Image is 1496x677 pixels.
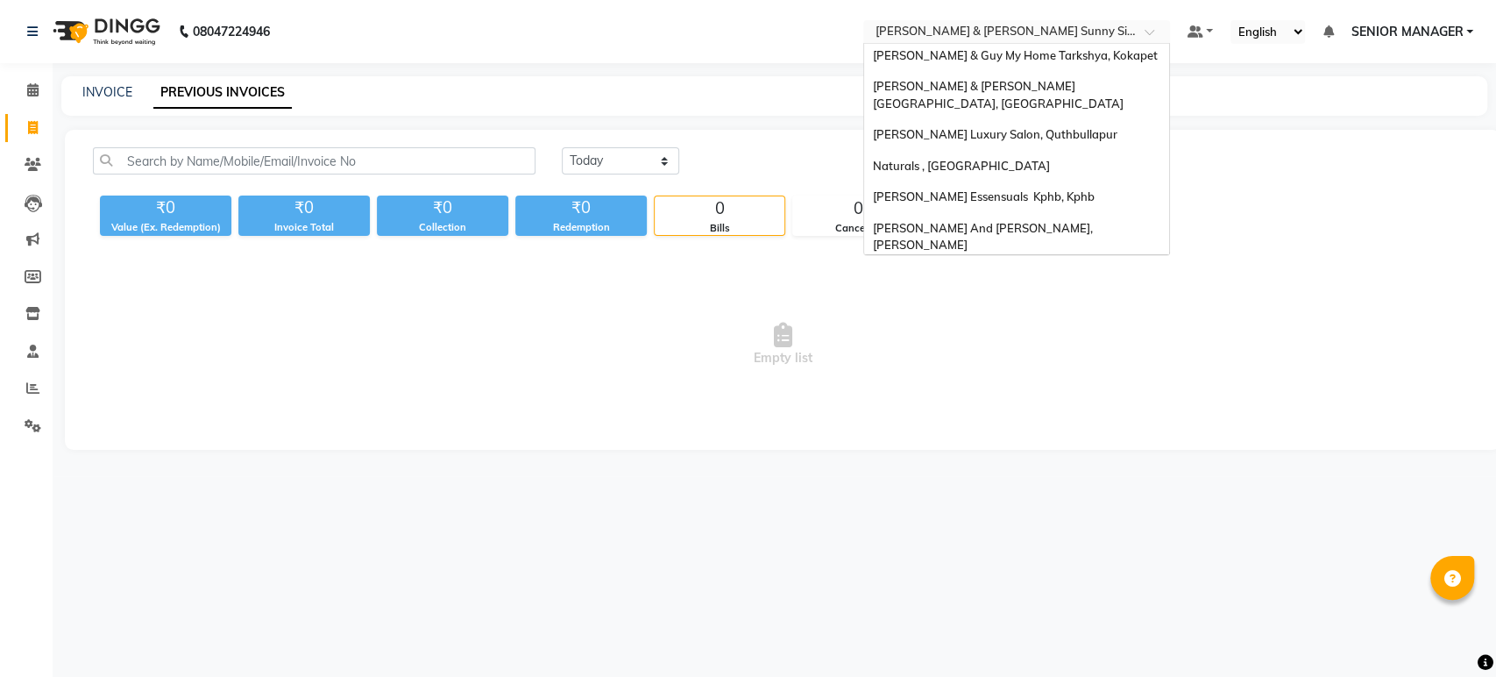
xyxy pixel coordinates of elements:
[793,196,923,221] div: 0
[45,7,165,56] img: logo
[1351,23,1463,41] span: SENIOR MANAGER
[238,196,370,220] div: ₹0
[873,221,1095,253] span: [PERSON_NAME] And [PERSON_NAME], [PERSON_NAME]
[82,84,132,100] a: INVOICE
[873,48,1158,62] span: [PERSON_NAME] & Guy My Home Tarkshya, Kokapet
[377,196,508,220] div: ₹0
[793,221,923,236] div: Cancelled
[863,43,1170,255] ng-dropdown-panel: Options list
[100,220,231,235] div: Value (Ex. Redemption)
[153,77,292,109] a: PREVIOUS INVOICES
[193,7,270,56] b: 08047224946
[873,79,1124,110] span: [PERSON_NAME] & [PERSON_NAME] [GEOGRAPHIC_DATA], [GEOGRAPHIC_DATA]
[93,147,535,175] input: Search by Name/Mobile/Email/Invoice No
[93,257,1472,432] span: Empty list
[655,196,784,221] div: 0
[873,127,1117,141] span: [PERSON_NAME] Luxury Salon, Quthbullapur
[377,220,508,235] div: Collection
[873,159,1050,173] span: Naturals , [GEOGRAPHIC_DATA]
[515,196,647,220] div: ₹0
[655,221,784,236] div: Bills
[100,196,231,220] div: ₹0
[238,220,370,235] div: Invoice Total
[873,189,1095,203] span: [PERSON_NAME] Essensuals Kphb, Kphb
[515,220,647,235] div: Redemption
